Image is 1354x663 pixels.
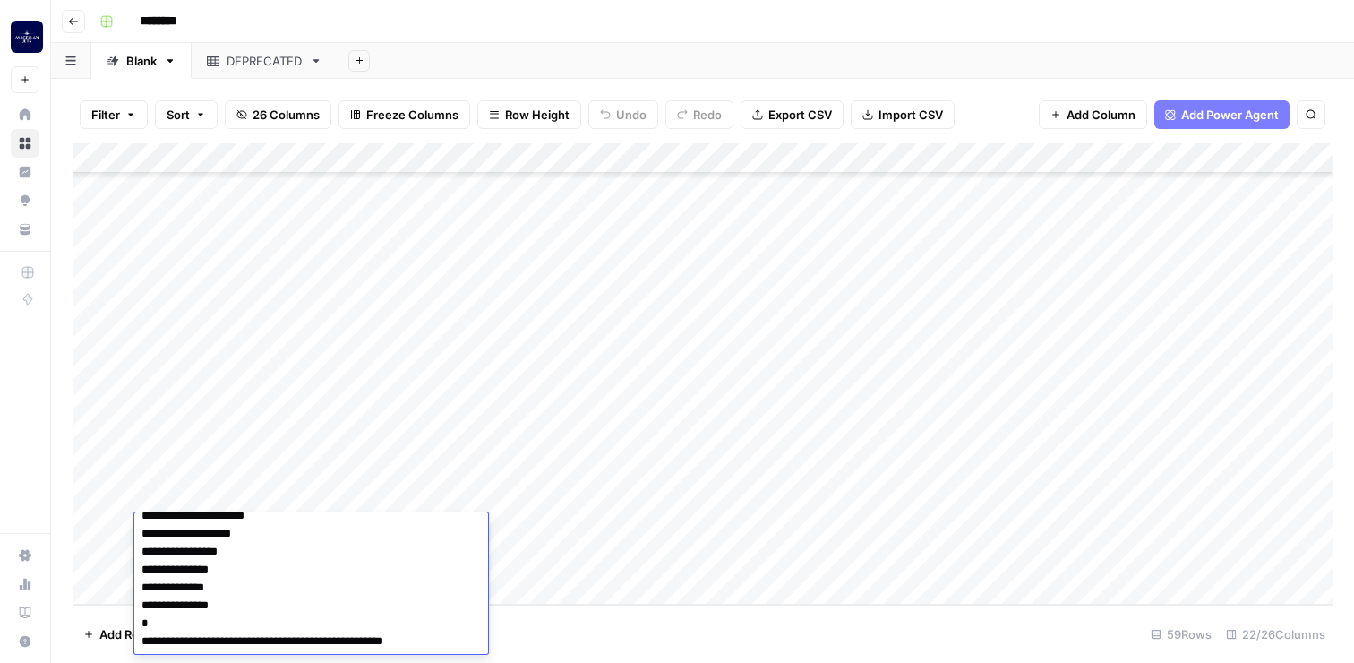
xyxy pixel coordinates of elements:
[225,100,331,129] button: 26 Columns
[1067,106,1135,124] span: Add Column
[192,43,338,79] a: DEPRECATED
[167,106,190,124] span: Sort
[91,106,120,124] span: Filter
[1039,100,1147,129] button: Add Column
[11,570,39,598] a: Usage
[155,100,218,129] button: Sort
[11,186,39,215] a: Opportunities
[227,52,303,70] div: DEPRECATED
[338,100,470,129] button: Freeze Columns
[366,106,458,124] span: Freeze Columns
[665,100,733,129] button: Redo
[477,100,581,129] button: Row Height
[73,620,159,649] button: Add Row
[11,158,39,186] a: Insights
[505,106,570,124] span: Row Height
[851,100,955,129] button: Import CSV
[11,215,39,244] a: Your Data
[11,541,39,570] a: Settings
[80,100,148,129] button: Filter
[11,21,43,53] img: Magellan Jets Logo
[11,129,39,158] a: Browse
[878,106,943,124] span: Import CSV
[11,100,39,129] a: Home
[1154,100,1290,129] button: Add Power Agent
[11,14,39,59] button: Workspace: Magellan Jets
[616,106,647,124] span: Undo
[768,106,832,124] span: Export CSV
[99,625,149,643] span: Add Row
[91,43,192,79] a: Blank
[253,106,320,124] span: 26 Columns
[1219,620,1333,649] div: 22/26 Columns
[693,106,722,124] span: Redo
[126,52,157,70] div: Blank
[741,100,844,129] button: Export CSV
[588,100,658,129] button: Undo
[11,627,39,656] button: Help + Support
[11,598,39,627] a: Learning Hub
[1144,620,1219,649] div: 59 Rows
[1181,106,1279,124] span: Add Power Agent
